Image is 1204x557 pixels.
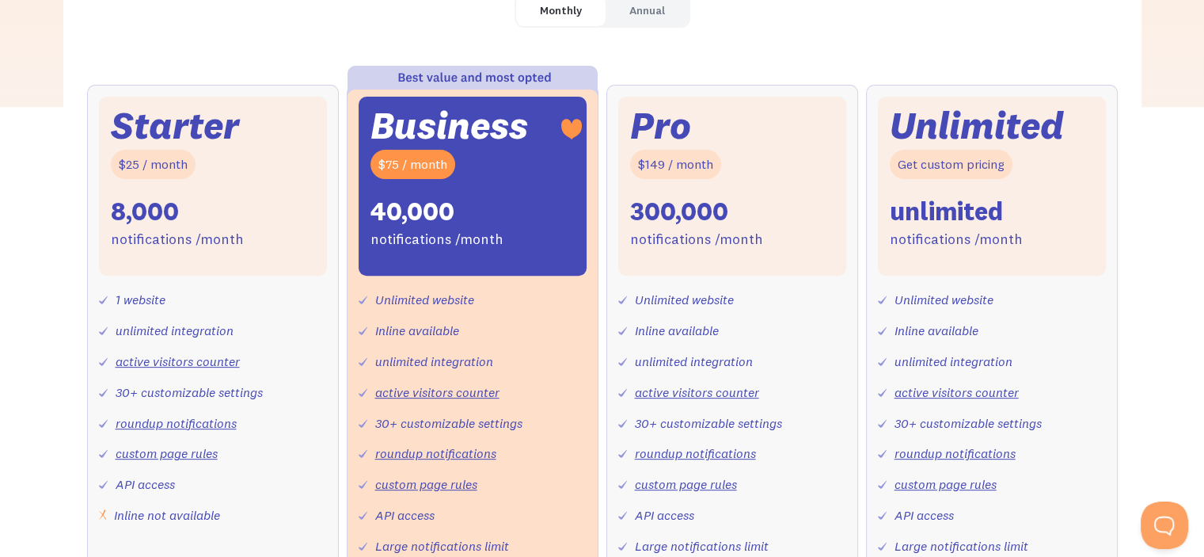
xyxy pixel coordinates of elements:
[111,150,196,179] div: $25 / month
[370,150,455,179] div: $75 / month
[630,195,728,228] div: 300,000
[894,445,1016,461] a: roundup notifications
[116,381,263,404] div: 30+ customizable settings
[375,504,435,527] div: API access
[375,288,474,311] div: Unlimited website
[375,476,477,492] a: custom page rules
[111,109,239,143] div: Starter
[116,415,237,431] a: roundup notifications
[890,195,1003,228] div: unlimited
[894,319,978,342] div: Inline available
[894,384,1019,400] a: active visitors counter
[375,384,499,400] a: active visitors counter
[375,319,459,342] div: Inline available
[630,109,691,143] div: Pro
[370,228,503,251] div: notifications /month
[1141,502,1188,549] iframe: Toggle Customer Support
[370,109,528,143] div: Business
[111,195,179,228] div: 8,000
[375,412,522,435] div: 30+ customizable settings
[630,228,763,251] div: notifications /month
[635,445,756,461] a: roundup notifications
[894,476,997,492] a: custom page rules
[111,228,244,251] div: notifications /month
[116,288,165,311] div: 1 website
[894,350,1012,373] div: unlimited integration
[635,384,759,400] a: active visitors counter
[375,445,496,461] a: roundup notifications
[375,350,493,373] div: unlimited integration
[635,412,782,435] div: 30+ customizable settings
[894,288,993,311] div: Unlimited website
[894,504,954,527] div: API access
[890,150,1012,179] div: Get custom pricing
[370,195,454,228] div: 40,000
[894,412,1042,435] div: 30+ customizable settings
[630,150,721,179] div: $149 / month
[114,504,220,527] div: Inline not available
[635,319,719,342] div: Inline available
[116,473,175,496] div: API access
[635,504,694,527] div: API access
[890,228,1023,251] div: notifications /month
[116,445,218,461] a: custom page rules
[116,319,234,342] div: unlimited integration
[635,350,753,373] div: unlimited integration
[635,288,734,311] div: Unlimited website
[635,476,737,492] a: custom page rules
[116,353,240,369] a: active visitors counter
[890,109,1064,143] div: Unlimited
